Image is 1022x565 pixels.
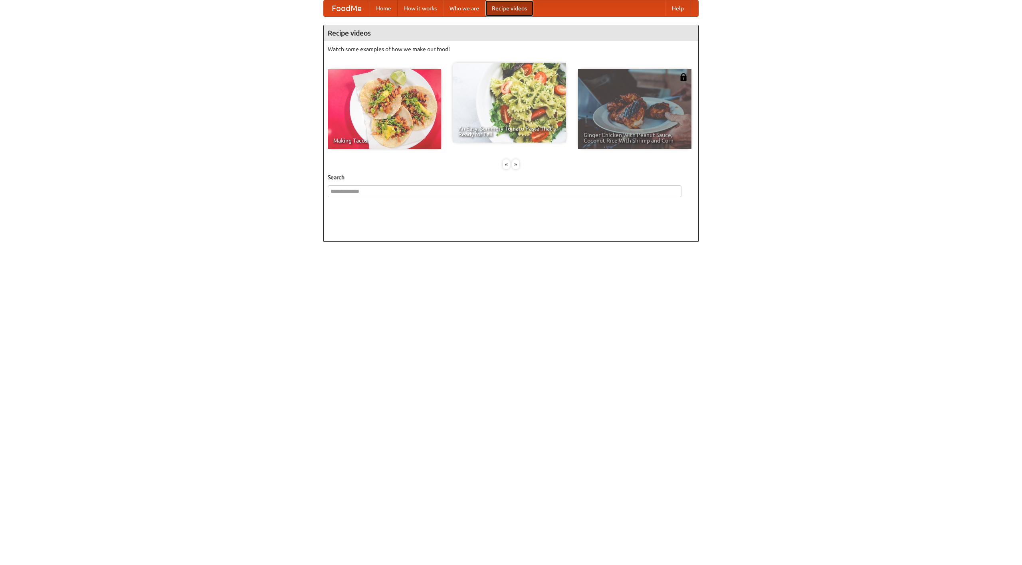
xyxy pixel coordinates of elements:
a: Making Tacos [328,69,441,149]
div: » [512,159,519,169]
span: An Easy, Summery Tomato Pasta That's Ready for Fall [458,126,561,137]
a: How it works [398,0,443,16]
a: Help [665,0,690,16]
a: Home [370,0,398,16]
a: Who we are [443,0,485,16]
a: Recipe videos [485,0,533,16]
h4: Recipe videos [324,25,698,41]
a: FoodMe [324,0,370,16]
img: 483408.png [679,73,687,81]
a: An Easy, Summery Tomato Pasta That's Ready for Fall [453,63,566,143]
span: Making Tacos [333,138,436,143]
h5: Search [328,173,694,181]
p: Watch some examples of how we make our food! [328,45,694,53]
div: « [503,159,510,169]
